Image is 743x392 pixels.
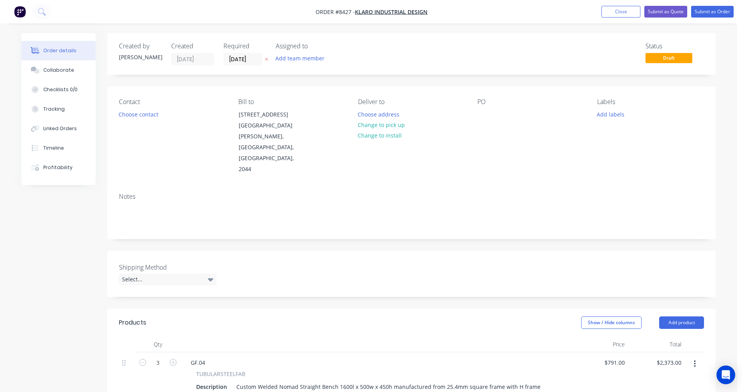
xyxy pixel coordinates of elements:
button: Show / Hide columns [581,316,642,329]
span: Draft [645,53,692,63]
div: Contact [119,98,226,106]
div: Checklists 0/0 [43,86,78,93]
button: Order details [21,41,96,60]
div: Required [223,42,266,50]
div: Created [171,42,214,50]
div: [GEOGRAPHIC_DATA][PERSON_NAME], [GEOGRAPHIC_DATA], [GEOGRAPHIC_DATA], 2044 [239,120,303,175]
div: Open Intercom Messenger [716,366,735,384]
div: Collaborate [43,67,74,74]
div: Select... [119,274,216,285]
div: Order details [43,47,76,54]
button: Checklists 0/0 [21,80,96,99]
div: Products [119,318,146,327]
button: Profitability [21,158,96,177]
button: Add product [659,316,704,329]
button: Collaborate [21,60,96,80]
div: Total [628,337,684,352]
button: Choose address [354,109,404,119]
div: Tracking [43,106,65,113]
div: Price [571,337,628,352]
div: Status [645,42,704,50]
img: Factory [14,6,26,18]
div: Bill to [238,98,345,106]
button: Timeline [21,138,96,158]
button: Close [601,6,640,18]
div: Timeline [43,145,64,152]
button: Choose contact [115,109,163,119]
div: Notes [119,193,704,200]
div: Qty [135,337,181,352]
span: Order #8427 - [316,8,355,16]
div: GF.04 [184,357,211,368]
span: TUBULARSTEELFAB [196,370,245,378]
div: Profitability [43,164,73,171]
button: Tracking [21,99,96,119]
div: Created by [119,42,162,50]
a: Klaro Industrial Design [355,8,427,16]
div: [PERSON_NAME] [119,53,162,61]
label: Shipping Method [119,263,216,272]
div: Linked Orders [43,125,77,132]
button: Add team member [271,53,329,64]
button: Add labels [592,109,628,119]
div: Deliver to [358,98,465,106]
button: Change to install [354,130,406,141]
div: [STREET_ADDRESS][GEOGRAPHIC_DATA][PERSON_NAME], [GEOGRAPHIC_DATA], [GEOGRAPHIC_DATA], 2044 [232,109,310,175]
button: Change to pick up [354,120,409,130]
div: PO [477,98,584,106]
button: Submit as Order [691,6,734,18]
div: [STREET_ADDRESS] [239,109,303,120]
button: Add team member [276,53,329,64]
div: Assigned to [276,42,354,50]
button: Linked Orders [21,119,96,138]
button: Submit as Quote [644,6,687,18]
div: Labels [597,98,704,106]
